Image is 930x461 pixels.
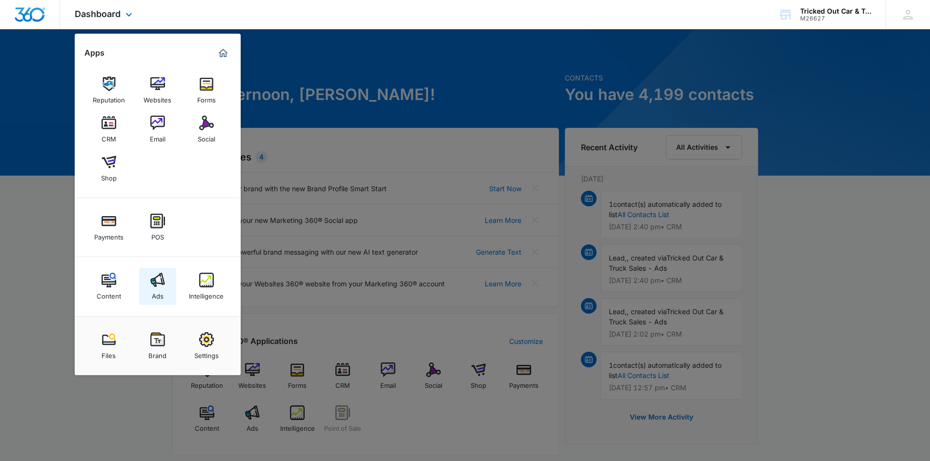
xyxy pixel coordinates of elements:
[97,287,121,300] div: Content
[90,72,127,109] a: Reputation
[215,45,231,61] a: Marketing 360® Dashboard
[152,287,164,300] div: Ads
[90,209,127,246] a: Payments
[90,268,127,305] a: Content
[90,327,127,364] a: Files
[139,72,176,109] a: Websites
[150,130,165,143] div: Email
[198,130,215,143] div: Social
[139,111,176,148] a: Email
[90,150,127,187] a: Shop
[90,111,127,148] a: CRM
[189,287,224,300] div: Intelligence
[188,327,225,364] a: Settings
[139,209,176,246] a: POS
[800,15,871,22] div: account id
[102,347,116,360] div: Files
[151,228,164,241] div: POS
[102,130,116,143] div: CRM
[800,7,871,15] div: account name
[188,268,225,305] a: Intelligence
[93,91,125,104] div: Reputation
[101,169,117,182] div: Shop
[139,268,176,305] a: Ads
[139,327,176,364] a: Brand
[148,347,166,360] div: Brand
[75,9,121,19] span: Dashboard
[84,48,104,58] h2: Apps
[194,347,219,360] div: Settings
[144,91,171,104] div: Websites
[188,111,225,148] a: Social
[188,72,225,109] a: Forms
[94,228,124,241] div: Payments
[197,91,216,104] div: Forms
